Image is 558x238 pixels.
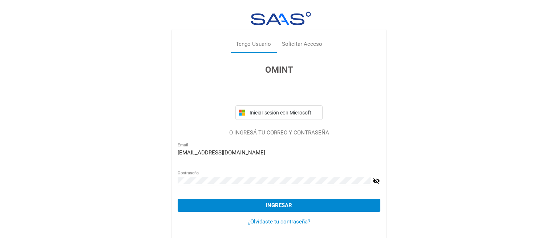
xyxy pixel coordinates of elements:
span: Iniciar sesión con Microsoft [248,110,319,116]
iframe: Intercom live chat [533,213,551,231]
mat-icon: visibility_off [373,177,380,185]
div: Tengo Usuario [236,40,271,48]
button: Iniciar sesión con Microsoft [235,105,323,120]
div: Solicitar Acceso [282,40,322,48]
div: Sign in with Google. Opens in new tab [235,84,323,100]
button: Ingresar [178,199,380,212]
p: O INGRESÁ TU CORREO Y CONTRASEÑA [178,129,380,137]
a: ¿Olvidaste tu contraseña? [248,218,310,225]
h3: OMINT [178,63,380,76]
span: Ingresar [266,202,292,209]
iframe: Sign in with Google Button [232,84,326,100]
